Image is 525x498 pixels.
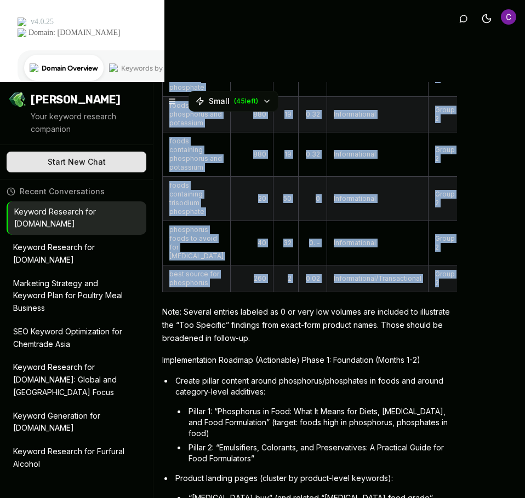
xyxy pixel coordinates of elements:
img: tab_domain_overview_orange.svg [30,63,38,72]
td: 0. - [299,221,327,265]
td: 50 [273,177,299,221]
td: 880 [231,132,273,177]
td: Group 2 [429,97,463,132]
li: Create pillar content around phosphorus/phosphates in foods and around category-level additives: [173,375,457,464]
td: 19 [273,132,299,177]
button: SEO Keyword Optimization for Chemtrade Asia [7,321,146,355]
button: Small(45left) [189,91,278,112]
td: 40 [231,221,273,265]
td: foods containing trisodium phosphate [163,177,231,221]
td: 2 [273,265,299,292]
button: Keyword Generation for [DOMAIN_NAME] [7,406,146,439]
img: tab_keywords_by_traffic_grey.svg [109,63,118,72]
div: Keywords by Traffic [121,65,185,72]
td: Group 2 [429,177,463,221]
button: Keyword Research for [DOMAIN_NAME]: Global and [GEOGRAPHIC_DATA] Focus [7,357,146,403]
img: logo_orange.svg [18,18,26,26]
button: Open user button [501,9,516,25]
button: Start New Chat [7,152,146,172]
div: Domain Overview [42,65,98,72]
div: Domain: [DOMAIN_NAME] [28,28,121,37]
td: foods containing phosphorus and potassium [163,132,231,177]
td: Informational/Transactional [327,265,429,292]
td: Group 2 [429,221,463,265]
p: Keyword Research for [DOMAIN_NAME] [13,241,124,267]
td: Informational [327,132,429,177]
td: phosphorus foods to avoid for [MEDICAL_DATA] [163,221,231,265]
p: Keyword Research for Furfural Alcohol [13,445,124,471]
td: Group 2 [429,265,463,292]
p: Keyword Research for [DOMAIN_NAME]: Global and [GEOGRAPHIC_DATA] Focus [13,361,124,398]
span: Recent Conversations [20,186,105,197]
p: Your keyword research companion [31,111,144,136]
button: Keyword Research for Furfural Alcohol [7,441,146,475]
img: Jello SEO Logo [9,91,26,108]
td: 32 [273,221,299,265]
td: 260 [231,265,273,292]
span: Start New Chat [48,157,106,167]
button: Keyword Research for [DOMAIN_NAME] [7,237,146,271]
td: 0 [299,177,327,221]
p: Keyword Generation for [DOMAIN_NAME] [13,410,124,435]
button: Marketing Strategy and Keyword Plan for Poultry Meal Business [7,273,146,319]
div: v 4.0.25 [31,18,54,26]
td: 0.02 [299,265,327,292]
p: Note: Several entries labeled as 0 or very low volumes are included to illustrate the “Too Specif... [162,305,457,345]
td: 20 [231,177,273,221]
td: foods high in phosphorus and potassium [163,97,231,132]
span: Small [209,96,230,107]
span: ( 45 left) [234,97,258,106]
td: 0.32 [299,132,327,177]
p: Keyword Research for [DOMAIN_NAME] [14,206,124,231]
img: Chemtrade Asia Administrator [501,9,516,25]
span: [PERSON_NAME] [31,92,121,107]
td: Group 2 [429,132,463,177]
td: 0.32 [299,97,327,132]
td: Informational [327,97,429,132]
td: best source for phosphorus [163,265,231,292]
td: Informational [327,177,429,221]
li: Pillar 1: “Phosphorus in Food: What It Means for Diets, [MEDICAL_DATA], and Food Formulation” (ta... [186,406,457,439]
td: 19 [273,97,299,132]
td: 880 [231,97,273,132]
li: Pillar 2: “Emulsifiers, Colorants, and Preservatives: A Practical Guide for Food Formulators” [186,442,457,464]
td: Informational [327,221,429,265]
p: Implementation Roadmap (Actionable) Phase 1: Foundation (Months 1-2) [162,354,457,367]
img: website_grey.svg [18,28,26,37]
button: Keyword Research for [DOMAIN_NAME] [8,201,146,235]
p: SEO Keyword Optimization for Chemtrade Asia [13,326,124,351]
p: Marketing Strategy and Keyword Plan for Poultry Meal Business [13,277,124,315]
